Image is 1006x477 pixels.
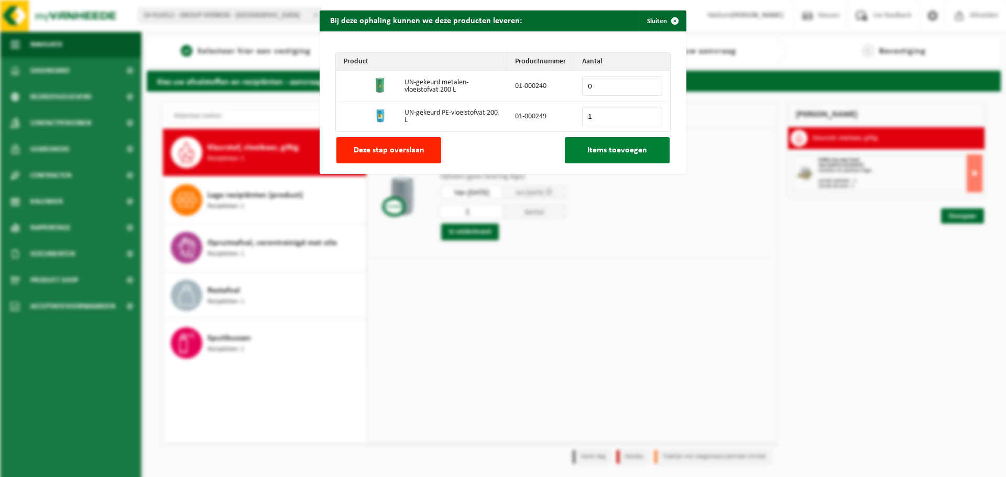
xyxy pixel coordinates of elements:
[565,137,670,163] button: Items toevoegen
[372,77,389,94] img: 01-000240
[336,137,441,163] button: Deze stap overslaan
[320,10,532,30] h2: Bij deze ophaling kunnen we deze producten leveren:
[507,71,574,102] td: 01-000240
[336,53,507,71] th: Product
[372,107,389,124] img: 01-000249
[587,146,647,154] span: Items toevoegen
[507,53,574,71] th: Productnummer
[639,10,685,31] button: Sluiten
[507,102,574,131] td: 01-000249
[397,102,507,131] td: UN-gekeurd PE-vloeistofvat 200 L
[574,53,670,71] th: Aantal
[354,146,424,154] span: Deze stap overslaan
[397,71,507,102] td: UN-gekeurd metalen-vloeistofvat 200 L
